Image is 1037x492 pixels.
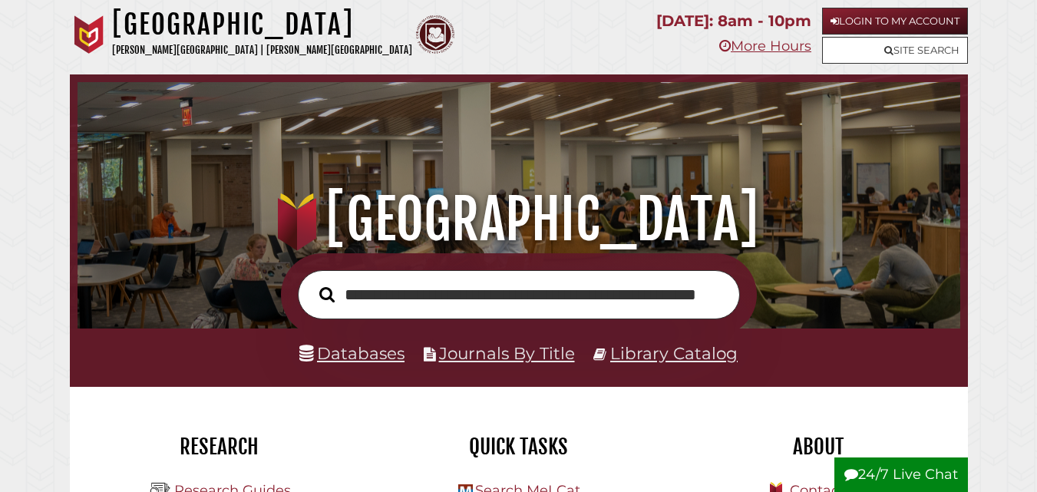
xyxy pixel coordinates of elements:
[93,186,945,253] h1: [GEOGRAPHIC_DATA]
[112,41,412,59] p: [PERSON_NAME][GEOGRAPHIC_DATA] | [PERSON_NAME][GEOGRAPHIC_DATA]
[416,15,454,54] img: Calvin Theological Seminary
[70,15,108,54] img: Calvin University
[381,434,657,460] h2: Quick Tasks
[656,8,811,35] p: [DATE]: 8am - 10pm
[299,343,405,363] a: Databases
[610,343,738,363] a: Library Catalog
[719,38,811,54] a: More Hours
[822,37,968,64] a: Site Search
[81,434,358,460] h2: Research
[439,343,575,363] a: Journals By Title
[112,8,412,41] h1: [GEOGRAPHIC_DATA]
[680,434,956,460] h2: About
[822,8,968,35] a: Login to My Account
[319,286,335,303] i: Search
[312,282,342,306] button: Search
